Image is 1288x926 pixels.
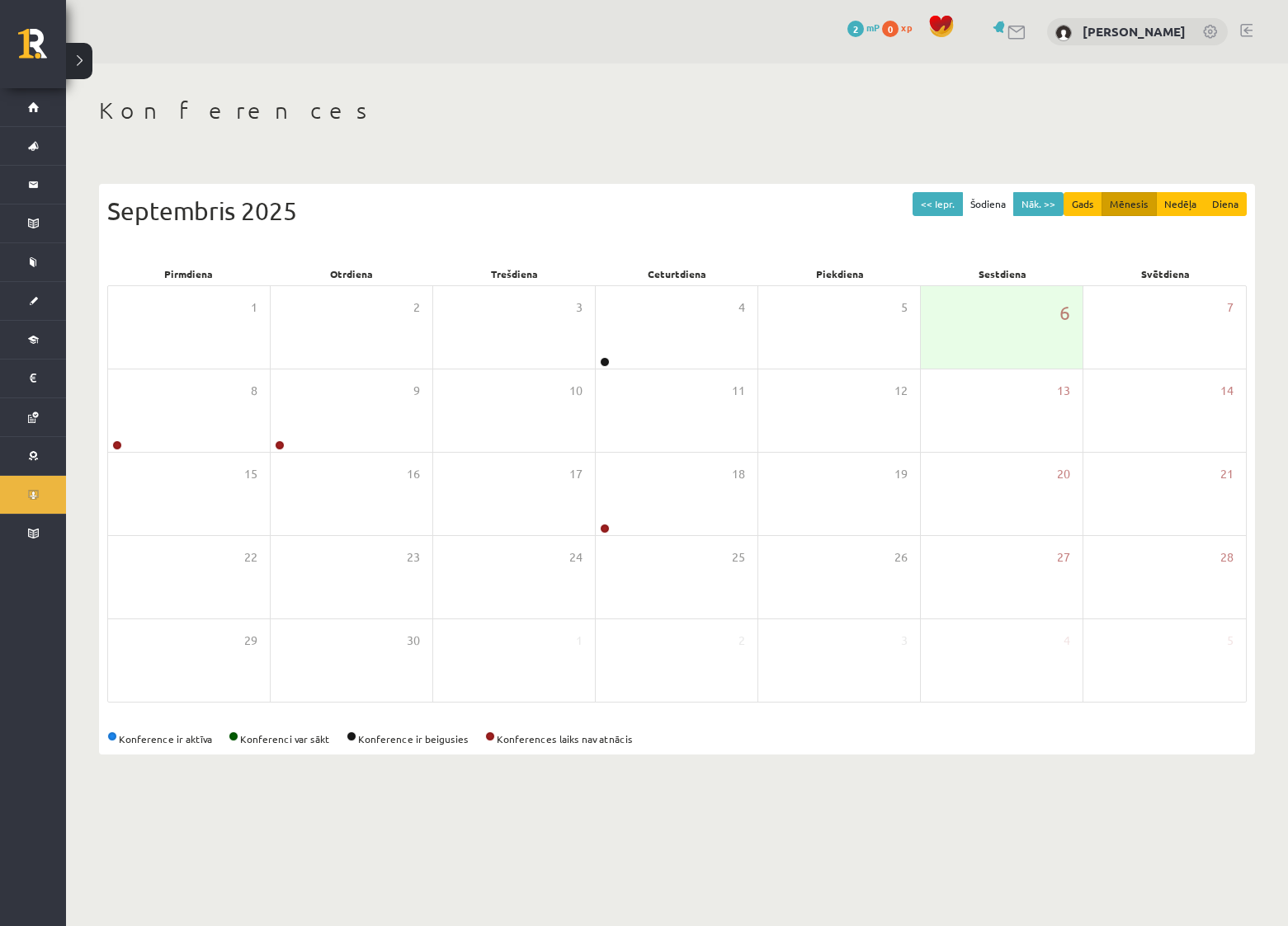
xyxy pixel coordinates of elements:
[244,632,257,650] span: 29
[413,298,420,317] span: 2
[107,262,270,285] div: Pirmdiena
[576,298,583,317] span: 3
[1059,298,1070,327] span: 6
[962,192,1014,216] button: Šodiena
[99,96,1255,125] h1: Konferences
[569,382,583,400] span: 10
[407,465,420,483] span: 16
[738,298,745,317] span: 4
[913,192,963,216] button: << Iepr.
[569,465,583,483] span: 17
[1055,25,1072,41] img: Nikoletta Gruzdiņa
[1227,632,1234,650] span: 5
[732,465,745,483] span: 18
[1057,382,1070,400] span: 13
[1057,465,1070,483] span: 20
[18,29,66,70] a: Rīgas 1. Tālmācības vidusskola
[270,262,432,285] div: Otrdiena
[732,548,745,566] span: 25
[407,548,420,566] span: 23
[413,382,420,400] span: 9
[1084,262,1247,285] div: Svētdiena
[244,548,257,566] span: 22
[244,465,257,483] span: 15
[1156,192,1205,216] button: Nedēļa
[251,298,257,317] span: 1
[901,632,908,650] span: 3
[1220,465,1234,483] span: 21
[901,21,912,34] span: xp
[866,21,880,34] span: mP
[1013,192,1064,216] button: Nāk. >>
[407,632,420,650] span: 30
[596,262,758,285] div: Ceturtdiena
[1057,548,1070,566] span: 27
[894,382,908,400] span: 12
[107,192,1247,229] div: Septembris 2025
[882,21,920,34] a: 0 xp
[894,465,908,483] span: 19
[882,21,899,37] span: 0
[1204,192,1247,216] button: Diena
[1064,632,1070,650] span: 4
[569,548,583,566] span: 24
[901,298,908,317] span: 5
[732,382,745,400] span: 11
[894,548,908,566] span: 26
[576,632,583,650] span: 1
[1227,298,1234,317] span: 7
[1220,382,1234,400] span: 14
[1064,192,1102,216] button: Gads
[847,21,880,34] a: 2 mP
[738,632,745,650] span: 2
[1083,23,1186,40] a: [PERSON_NAME]
[758,262,921,285] div: Piekdiena
[921,262,1083,285] div: Sestdiena
[1102,192,1157,216] button: Mēnesis
[1220,548,1234,566] span: 28
[847,21,864,37] span: 2
[107,731,1247,746] div: Konference ir aktīva Konferenci var sākt Konference ir beigusies Konferences laiks nav atnācis
[251,382,257,400] span: 8
[433,262,596,285] div: Trešdiena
